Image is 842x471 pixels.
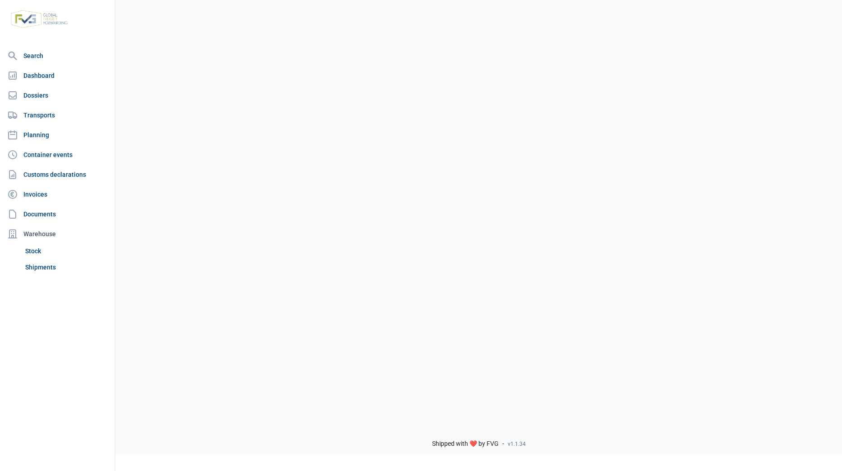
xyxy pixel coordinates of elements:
[22,243,111,259] a: Stock
[4,86,111,104] a: Dossiers
[4,126,111,144] a: Planning
[508,440,526,448] span: v1.1.34
[4,67,111,85] a: Dashboard
[4,47,111,65] a: Search
[22,259,111,275] a: Shipments
[4,225,111,243] div: Warehouse
[502,440,504,448] span: -
[432,440,499,448] span: Shipped with ❤️ by FVG
[4,185,111,203] a: Invoices
[4,106,111,124] a: Transports
[4,146,111,164] a: Container events
[7,7,71,31] img: FVG - Global freight forwarding
[4,166,111,184] a: Customs declarations
[4,205,111,223] a: Documents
